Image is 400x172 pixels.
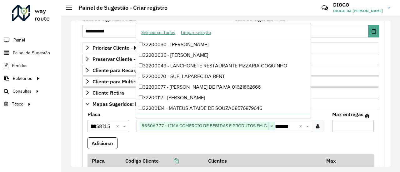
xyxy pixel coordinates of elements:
[13,75,32,82] span: Relatórios
[333,2,383,8] h3: DIOGO
[92,90,124,95] span: Cliente Retira
[322,154,347,167] th: Max
[92,79,181,84] span: Cliente para Multi-CDD/Internalização
[13,50,50,56] span: Painel de Sugestão
[136,23,311,118] ng-dropdown-panel: Options list
[136,92,311,103] div: 32200117 - [PERSON_NAME]
[136,39,311,50] div: 32200030 - [PERSON_NAME]
[365,114,369,119] em: Máximo de clientes que serão colocados na mesma rota com os clientes informados
[138,28,178,37] button: Selecionar Todos
[92,101,166,106] span: Mapas Sugeridos: Placa-Cliente
[136,82,311,92] div: 32200077 - [PERSON_NAME] DE PAIVA 01621862666
[82,65,379,76] a: Cliente para Recarga
[299,122,304,130] span: Clear all
[87,154,121,167] th: Placa
[12,101,23,107] span: Tático
[136,103,311,114] div: 32200134 - MATEUS ATAIDE DE SOUZA08576879646
[333,8,383,14] span: DIOGO DA [PERSON_NAME]
[136,50,311,61] div: 32200036 - [PERSON_NAME]
[136,114,311,124] div: 32200200 - [PERSON_NAME]
[82,76,379,87] a: Cliente para Multi-CDD/Internalização
[140,122,268,130] span: 83506777 - LIMA COMERCIO DE BEBIDAS E PRODUTOS EM G
[87,111,100,118] label: Placa
[82,54,379,64] a: Preservar Cliente - Devem ficar no buffer, não roteirizar
[92,45,195,50] span: Priorizar Cliente - Não podem ficar no buffer
[116,122,121,130] span: Clear all
[159,158,179,164] a: Copiar
[178,28,214,37] button: Limpar seleção
[12,88,32,95] span: Consultas
[268,122,275,130] span: ×
[92,57,220,61] span: Preservar Cliente - Devem ficar no buffer, não roteirizar
[136,61,311,71] div: 32200049 - LANCHONETE RESTAURANTE PIZZARIA COQUINHO
[318,1,332,15] a: Contato Rápido
[136,71,311,82] div: 32200070 - SUELI APARECIDA BENT
[13,37,25,43] span: Painel
[121,154,204,167] th: Código Cliente
[72,4,167,11] h2: Painel de Sugestão - Criar registro
[87,137,117,149] button: Adicionar
[204,154,322,167] th: Clientes
[82,99,379,109] a: Mapas Sugeridos: Placa-Cliente
[368,25,379,37] button: Choose Date
[82,87,379,98] a: Cliente Retira
[92,68,141,73] span: Cliente para Recarga
[332,111,363,118] label: Max entregas
[12,62,27,69] span: Pedidos
[82,42,379,53] a: Priorizar Cliente - Não podem ficar no buffer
